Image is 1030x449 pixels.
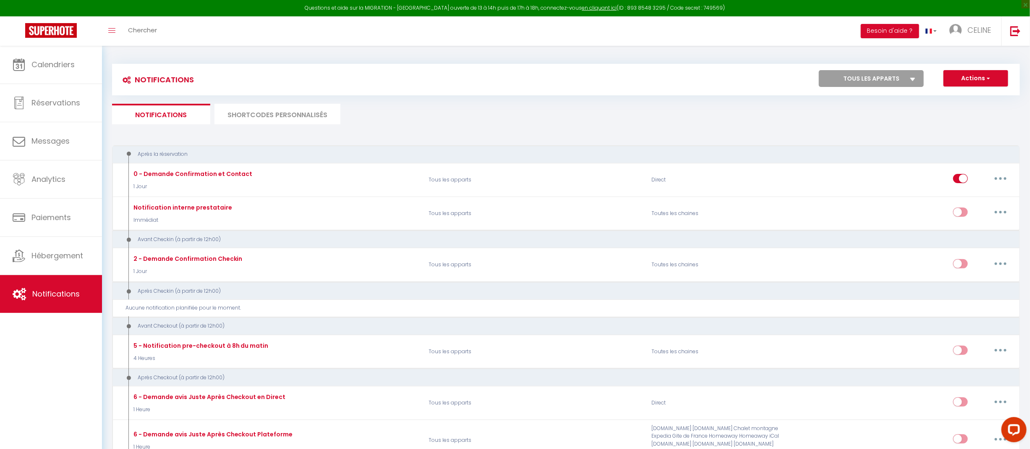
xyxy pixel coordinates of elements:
[646,391,795,415] div: Direct
[944,70,1008,87] button: Actions
[646,168,795,192] div: Direct
[31,174,65,184] span: Analytics
[126,304,1012,312] div: Aucune notification planifiée pour le moment.
[861,24,919,38] button: Besoin d'aide ?
[131,254,243,263] div: 2 - Demande Confirmation Checkin
[120,322,994,330] div: Avant Checkout (à partir de 12h00)
[995,414,1030,449] iframe: LiveChat chat widget
[120,150,994,158] div: Après la réservation
[423,339,646,364] p: Tous les apparts
[214,104,340,124] li: SHORTCODES PERSONNALISÉS
[32,289,80,299] span: Notifications
[31,59,75,70] span: Calendriers
[423,201,646,226] p: Tous les apparts
[131,392,286,402] div: 6 - Demande avis Juste Après Checkout en Direct
[31,97,80,108] span: Réservations
[423,391,646,415] p: Tous les apparts
[131,169,253,179] div: 0 - Demande Confirmation et Contact
[31,212,71,223] span: Paiements
[25,23,77,38] img: Super Booking
[120,374,994,382] div: Après Checkout (à partir de 12h00)
[122,16,163,46] a: Chercher
[112,104,210,124] li: Notifications
[131,354,269,362] p: 4 Heures
[131,268,243,276] p: 1 Jour
[131,341,269,350] div: 5 - Notification pre-checkout à 8h du matin
[31,136,70,146] span: Messages
[646,339,795,364] div: Toutes les chaines
[582,4,617,11] a: en cliquant ici
[131,406,286,414] p: 1 Heure
[120,287,994,295] div: Après Checkin (à partir de 12h00)
[646,201,795,226] div: Toutes les chaines
[131,203,232,212] div: Notification interne prestataire
[646,253,795,277] div: Toutes les chaines
[423,168,646,192] p: Tous les apparts
[423,253,646,277] p: Tous les apparts
[120,236,994,244] div: Avant Checkin (à partir de 12h00)
[131,430,293,439] div: 6 - Demande avis Juste Après Checkout Plateforme
[943,16,1001,46] a: ... CELINE
[131,216,232,224] p: Immédiat
[118,70,194,89] h3: Notifications
[1010,26,1021,36] img: logout
[949,24,962,37] img: ...
[131,183,253,191] p: 1 Jour
[967,25,991,35] span: CELINE
[31,250,83,261] span: Hébergement
[128,26,157,34] span: Chercher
